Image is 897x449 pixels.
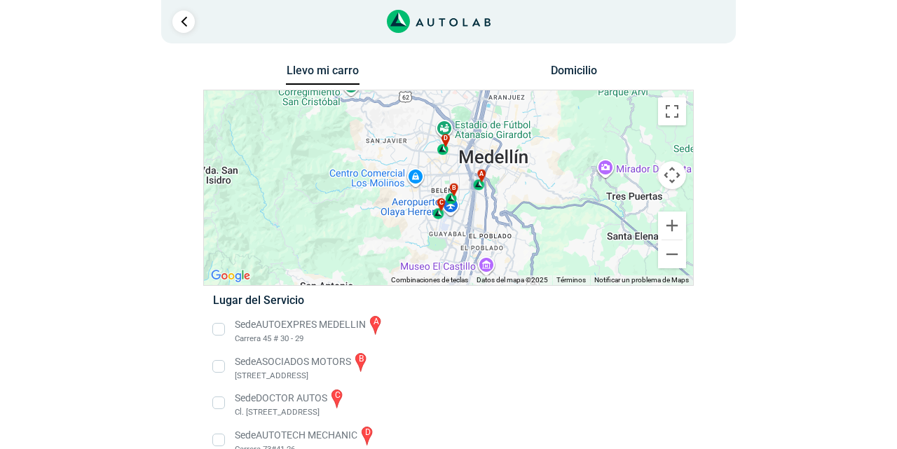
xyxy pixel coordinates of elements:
h5: Lugar del Servicio [213,293,683,307]
button: Domicilio [537,64,611,84]
button: Llevo mi carro [286,64,360,85]
span: Datos del mapa ©2025 [477,276,548,284]
button: Combinaciones de teclas [391,275,468,285]
a: Notificar un problema de Maps [594,276,689,284]
button: Controles de visualización del mapa [658,161,686,189]
img: Google [207,267,254,285]
a: Ir al paso anterior [172,11,195,33]
button: Cambiar a la vista en pantalla completa [658,97,686,125]
a: Abre esta zona en Google Maps (se abre en una nueva ventana) [207,267,254,285]
span: b [452,183,456,193]
span: c [439,198,444,208]
span: a [479,170,484,179]
span: d [444,134,448,144]
a: Términos (se abre en una nueva pestaña) [556,276,586,284]
a: Link al sitio de autolab [387,14,491,27]
button: Ampliar [658,212,686,240]
button: Reducir [658,240,686,268]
